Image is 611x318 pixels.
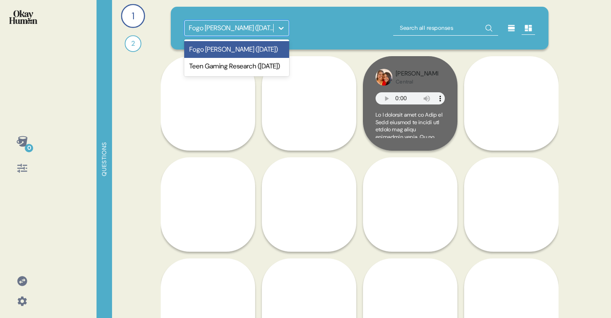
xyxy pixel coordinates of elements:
[184,41,289,58] div: Fogo [PERSON_NAME] ([DATE])
[396,69,438,78] div: [PERSON_NAME]
[25,144,33,152] div: 0
[376,69,392,86] img: profilepic_6653390338114401.jpg
[393,21,498,36] input: Search all responses
[121,4,145,28] div: 1
[189,23,274,33] div: Fogo [PERSON_NAME] ([DATE])
[9,10,37,24] img: okayhuman.3b1b6348.png
[184,58,289,75] div: Teen Gaming Research ([DATE])
[396,78,438,85] div: Central
[125,35,141,52] div: 2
